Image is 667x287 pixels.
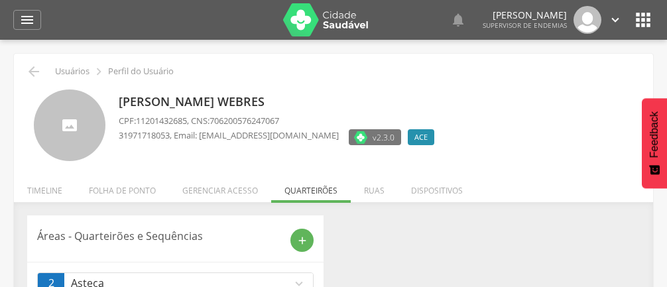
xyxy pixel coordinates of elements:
i:  [633,9,654,30]
span: 11201432685 [136,115,187,127]
i: add [296,235,308,247]
li: Dispositivos [398,172,476,203]
i:  [450,12,466,28]
li: Timeline [14,172,76,203]
li: Gerenciar acesso [169,172,271,203]
li: Ruas [351,172,398,203]
span: Supervisor de Endemias [483,21,567,30]
span: 706200576247067 [210,115,279,127]
p: Áreas - Quarteirões e Sequências [37,229,280,244]
p: Perfil do Usuário [108,66,174,77]
span: Feedback [648,111,660,158]
i:  [91,64,106,79]
p: [PERSON_NAME] [483,11,567,20]
a:  [608,6,623,34]
p: , Email: [EMAIL_ADDRESS][DOMAIN_NAME] [119,129,339,142]
a:  [13,10,41,30]
p: CPF: , CNS: [119,115,441,127]
a:  [450,6,466,34]
i:  [608,13,623,27]
button: Feedback - Mostrar pesquisa [642,98,667,188]
i:  [26,64,42,80]
span: ACE [414,132,428,143]
p: Usuários [55,66,90,77]
span: v2.3.0 [373,131,394,144]
i:  [19,12,35,28]
p: [PERSON_NAME] Webres [119,93,441,111]
li: Folha de ponto [76,172,169,203]
span: 31971718053 [119,129,170,141]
